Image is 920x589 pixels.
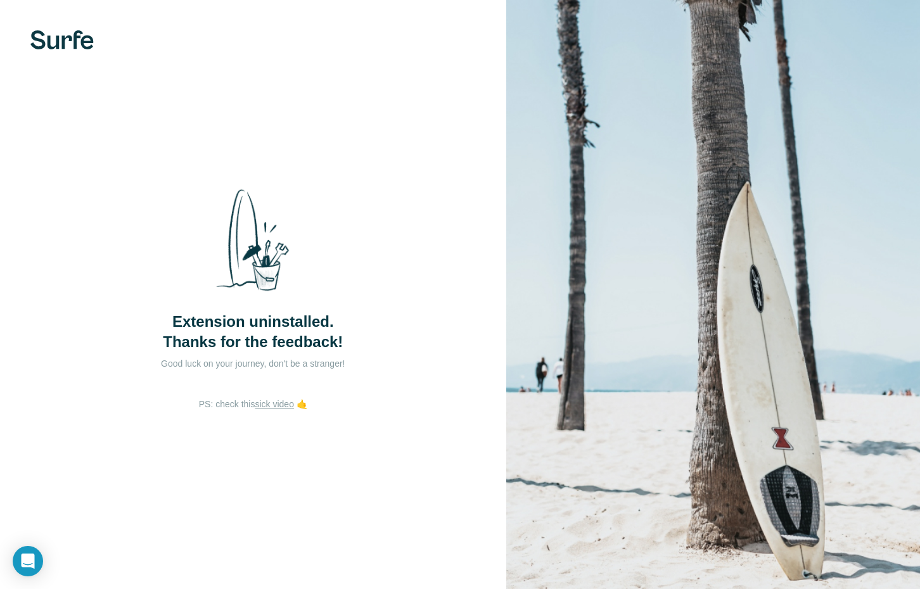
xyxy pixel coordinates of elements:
[13,546,43,576] div: Open Intercom Messenger
[163,312,343,352] span: Extension uninstalled. Thanks for the feedback!
[255,399,293,409] a: sick video
[205,179,300,301] img: Surfe Stock Photo - Selling good vibes
[199,398,307,410] p: PS: check this 🤙
[30,30,94,49] img: Surfe's logo
[126,357,380,370] p: Good luck on your journey, don't be a stranger!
